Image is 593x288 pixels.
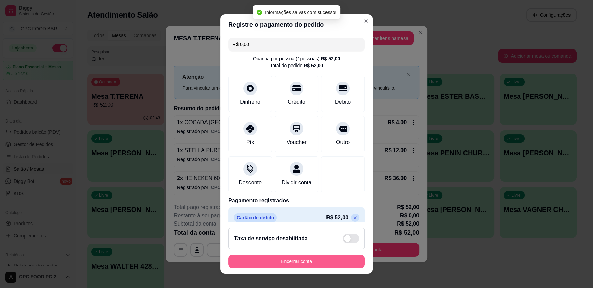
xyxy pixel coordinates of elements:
header: Registre o pagamento do pedido [220,14,373,35]
div: Voucher [287,138,307,146]
button: Close [361,16,371,27]
h2: Taxa de serviço desabilitada [234,234,308,243]
div: R$ 52,00 [321,55,340,62]
div: Pix [246,138,254,146]
div: Crédito [288,98,305,106]
div: Quantia por pessoa ( 1 pessoas) [253,55,340,62]
p: Pagamento registrados [228,197,365,205]
div: Outro [336,138,350,146]
div: Dinheiro [240,98,260,106]
span: Informações salvas com sucesso! [265,10,336,15]
div: Desconto [239,178,262,187]
div: R$ 52,00 [304,62,323,69]
p: Cartão de débito [234,213,277,222]
div: Total do pedido [270,62,323,69]
div: Débito [335,98,351,106]
button: Encerrar conta [228,255,365,268]
input: Ex.: hambúrguer de cordeiro [232,38,361,51]
span: check-circle [257,10,262,15]
p: R$ 52,00 [326,214,348,222]
div: Dividir conta [282,178,311,187]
